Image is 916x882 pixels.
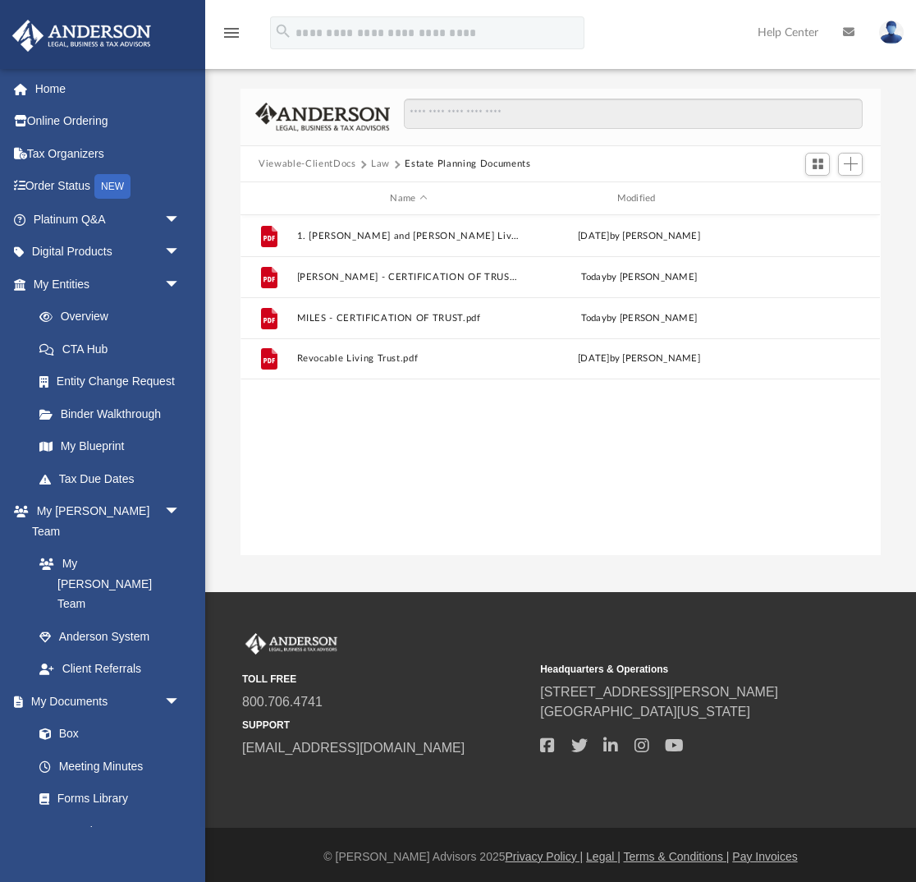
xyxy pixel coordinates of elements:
[7,20,156,52] img: Anderson Advisors Platinum Portal
[248,191,289,206] div: id
[23,397,205,430] a: Binder Walkthrough
[242,741,465,755] a: [EMAIL_ADDRESS][DOMAIN_NAME]
[540,662,827,677] small: Headquarters & Operations
[23,653,197,686] a: Client Referrals
[23,718,189,751] a: Box
[879,21,904,44] img: User Pic
[164,685,197,719] span: arrow_drop_down
[164,236,197,269] span: arrow_drop_down
[23,783,189,815] a: Forms Library
[94,174,131,199] div: NEW
[540,685,778,699] a: [STREET_ADDRESS][PERSON_NAME]
[581,273,607,282] span: today
[23,620,197,653] a: Anderson System
[11,685,197,718] a: My Documentsarrow_drop_down
[222,31,241,43] a: menu
[528,270,751,285] div: by [PERSON_NAME]
[164,203,197,237] span: arrow_drop_down
[297,231,520,241] button: 1. [PERSON_NAME] and [PERSON_NAME] Living Trust [DATE].pdf
[506,850,584,863] a: Privacy Policy |
[528,311,751,326] div: by [PERSON_NAME]
[11,268,205,301] a: My Entitiesarrow_drop_down
[11,105,205,138] a: Online Ordering
[732,850,797,863] a: Pay Invoices
[624,850,730,863] a: Terms & Conditions |
[23,430,197,463] a: My Blueprint
[242,718,529,733] small: SUPPORT
[838,153,863,176] button: Add
[758,191,873,206] div: id
[371,157,390,172] button: Law
[11,236,205,269] a: Digital Productsarrow_drop_down
[528,351,751,366] div: [DATE] by [PERSON_NAME]
[23,548,189,621] a: My [PERSON_NAME] Team
[528,229,751,244] div: [DATE] by [PERSON_NAME]
[274,22,292,40] i: search
[23,750,197,783] a: Meeting Minutes
[164,268,197,301] span: arrow_drop_down
[23,301,205,333] a: Overview
[164,495,197,529] span: arrow_drop_down
[205,848,916,866] div: © [PERSON_NAME] Advisors 2025
[11,137,205,170] a: Tax Organizers
[11,72,205,105] a: Home
[586,850,621,863] a: Legal |
[581,314,607,323] span: today
[242,672,529,687] small: TOLL FREE
[23,365,205,398] a: Entity Change Request
[11,170,205,204] a: Order StatusNEW
[23,815,197,848] a: Notarize
[405,157,530,172] button: Estate Planning Documents
[23,333,205,365] a: CTA Hub
[296,191,520,206] div: Name
[259,157,355,172] button: Viewable-ClientDocs
[11,203,205,236] a: Platinum Q&Aarrow_drop_down
[297,313,520,324] button: MILES - CERTIFICATION OF TRUST.pdf
[540,705,750,719] a: [GEOGRAPHIC_DATA][US_STATE]
[805,153,830,176] button: Switch to Grid View
[222,23,241,43] i: menu
[11,495,197,548] a: My [PERSON_NAME] Teamarrow_drop_down
[23,462,205,495] a: Tax Due Dates
[404,99,863,130] input: Search files and folders
[240,215,880,556] div: grid
[242,695,323,709] a: 800.706.4741
[527,191,751,206] div: Modified
[297,272,520,283] button: [PERSON_NAME] - CERTIFICATION OF TRUST.pdf
[297,354,520,365] button: Revocable Living Trust.pdf
[242,633,341,655] img: Anderson Advisors Platinum Portal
